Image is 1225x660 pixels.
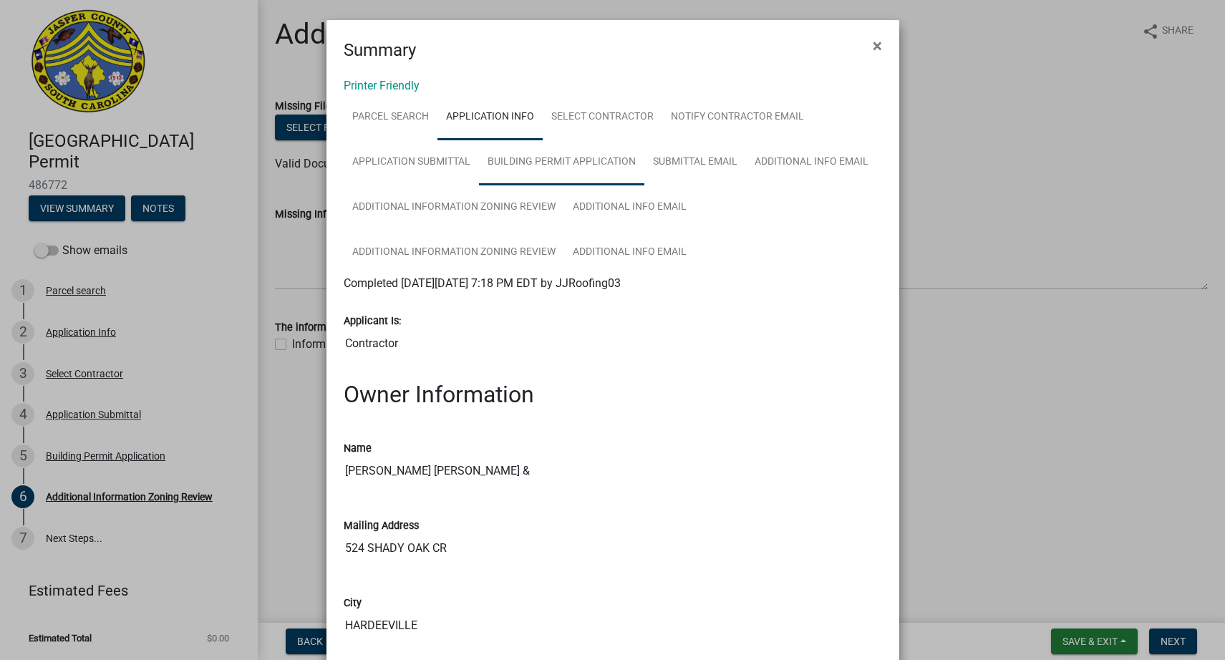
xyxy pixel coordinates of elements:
h4: Summary [344,37,416,63]
a: Parcel search [344,94,437,140]
label: Applicant Is: [344,316,401,326]
span: Completed [DATE][DATE] 7:18 PM EDT by JJRoofing03 [344,276,621,290]
label: Mailing Address [344,521,419,531]
a: Additional info email [746,140,877,185]
label: Name [344,444,372,454]
a: Submittal Email [644,140,746,185]
a: Notify Contractor Email [662,94,813,140]
a: Additional Information Zoning Review [344,185,564,230]
button: Close [861,26,894,66]
a: Building Permit Application [479,140,644,185]
a: Select Contractor [543,94,662,140]
a: Additional info email [564,185,695,230]
label: City [344,598,362,608]
a: Printer Friendly [344,79,420,92]
a: Additional info email [564,230,695,276]
span: × [873,36,882,56]
a: Application Submittal [344,140,479,185]
a: Application Info [437,94,543,140]
h2: Owner Information [344,381,882,408]
a: Additional Information Zoning Review [344,230,564,276]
